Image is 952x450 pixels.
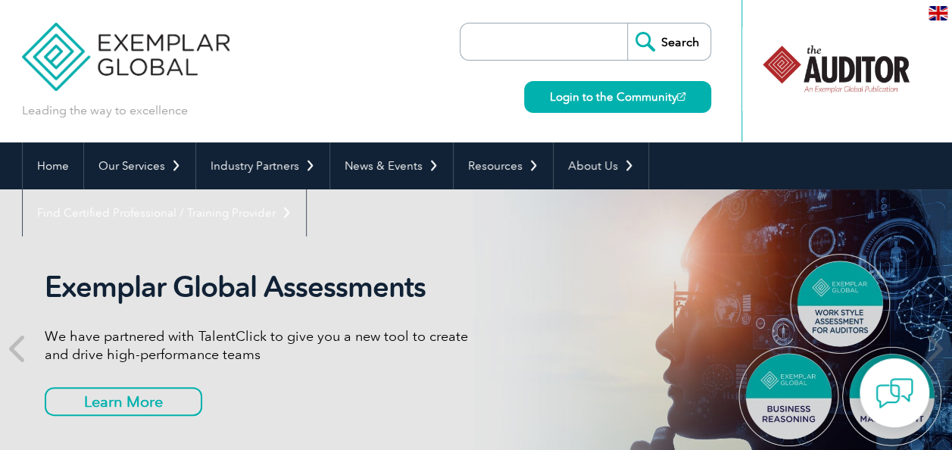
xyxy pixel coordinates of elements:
[84,142,195,189] a: Our Services
[627,23,710,60] input: Search
[929,6,947,20] img: en
[22,102,188,119] p: Leading the way to excellence
[524,81,711,113] a: Login to the Community
[330,142,453,189] a: News & Events
[23,189,306,236] a: Find Certified Professional / Training Provider
[677,92,685,101] img: open_square.png
[45,327,476,364] p: We have partnered with TalentClick to give you a new tool to create and drive high-performance teams
[554,142,648,189] a: About Us
[23,142,83,189] a: Home
[196,142,329,189] a: Industry Partners
[454,142,553,189] a: Resources
[876,374,913,412] img: contact-chat.png
[45,387,202,416] a: Learn More
[45,270,476,305] h2: Exemplar Global Assessments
